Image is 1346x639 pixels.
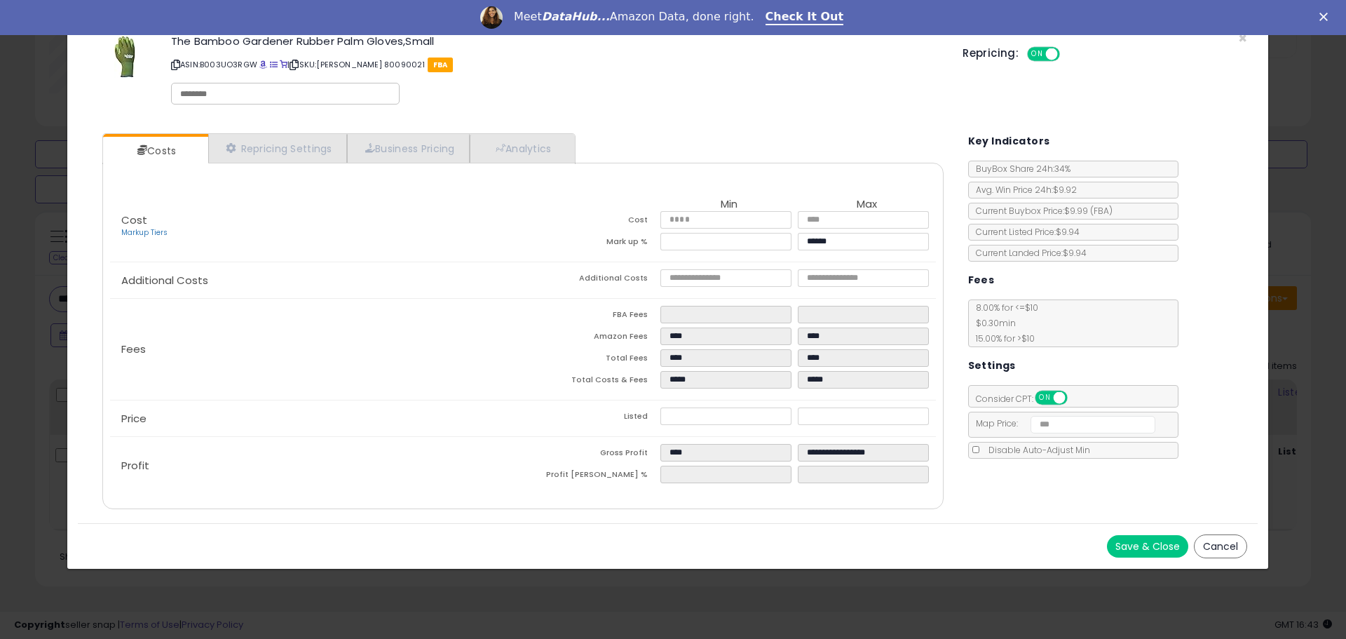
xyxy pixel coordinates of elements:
[110,275,523,286] p: Additional Costs
[523,269,660,291] td: Additional Costs
[969,317,1016,329] span: $0.30 min
[110,413,523,424] p: Price
[110,215,523,238] p: Cost
[1238,28,1247,48] span: ×
[171,53,941,76] p: ASIN: B003UO3RGW | SKU: [PERSON_NAME] 80090021
[798,199,935,211] th: Max
[968,133,1050,150] h5: Key Indicators
[523,328,660,349] td: Amazon Fees
[523,233,660,255] td: Mark up %
[968,271,995,289] h5: Fees
[523,371,660,393] td: Total Costs & Fees
[969,247,1087,259] span: Current Landed Price: $9.94
[969,302,1038,344] span: 8.00 % for <= $10
[480,6,503,29] img: Profile image for Georgie
[969,226,1080,238] span: Current Listed Price: $9.94
[523,211,660,233] td: Cost
[969,332,1035,344] span: 15.00 % for > $10
[523,306,660,328] td: FBA Fees
[1065,392,1087,404] span: OFF
[969,184,1077,196] span: Avg. Win Price 24h: $9.92
[968,357,1016,375] h5: Settings
[963,48,1019,59] h5: Repricing:
[1036,392,1054,404] span: ON
[280,59,287,70] a: Your listing only
[660,199,798,211] th: Min
[1319,13,1333,21] div: Close
[114,36,135,78] img: 51WhkIhXAcL._SL60_.jpg
[121,227,168,238] a: Markup Tiers
[969,417,1156,429] span: Map Price:
[171,36,941,46] h3: The Bamboo Gardener Rubber Palm Gloves,Small
[1107,535,1188,558] button: Save & Close
[259,59,267,70] a: BuyBox page
[523,444,660,466] td: Gross Profit
[1090,205,1113,217] span: ( FBA )
[270,59,278,70] a: All offer listings
[969,393,1086,405] span: Consider CPT:
[969,163,1070,175] span: BuyBox Share 24h: 34%
[981,444,1090,456] span: Disable Auto-Adjust Min
[523,349,660,371] td: Total Fees
[523,466,660,487] td: Profit [PERSON_NAME] %
[428,58,454,72] span: FBA
[514,10,754,24] div: Meet Amazon Data, done right.
[1194,534,1247,558] button: Cancel
[470,134,573,163] a: Analytics
[110,460,523,471] p: Profit
[766,10,844,25] a: Check It Out
[542,10,610,23] i: DataHub...
[208,134,347,163] a: Repricing Settings
[969,205,1113,217] span: Current Buybox Price:
[1028,48,1046,60] span: ON
[110,344,523,355] p: Fees
[347,134,470,163] a: Business Pricing
[1064,205,1113,217] span: $9.99
[523,408,660,429] td: Listed
[1058,48,1080,60] span: OFF
[103,137,207,165] a: Costs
